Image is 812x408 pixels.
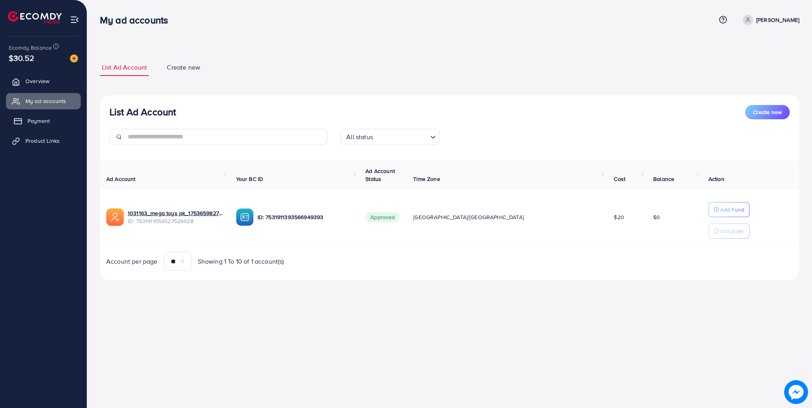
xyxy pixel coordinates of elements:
a: 1031163_mega toys pk_1753659827003 [128,209,223,217]
span: Cost [614,175,625,183]
span: Account per page [106,257,158,266]
a: Product Links [6,133,81,149]
p: [PERSON_NAME] [756,15,799,25]
a: Payment [6,113,81,129]
span: Showing 1 To 10 of 1 account(s) [198,257,284,266]
span: $0 [653,213,660,221]
a: [PERSON_NAME] [740,15,799,25]
h3: My ad accounts [100,14,174,26]
span: Payment [27,117,50,125]
input: Search for option [375,130,427,143]
span: Time Zone [413,175,440,183]
span: Approved [365,212,400,222]
div: <span class='underline'>1031163_mega toys pk_1753659827003</span></br>7531911554527526928 [128,209,223,225]
span: Your BC ID [236,175,264,183]
button: Withdraw [709,223,750,239]
div: Search for option [340,129,440,145]
img: menu [70,15,79,24]
span: Balance [653,175,674,183]
button: Create new [745,105,790,119]
span: ID: 7531911554527526928 [128,217,223,225]
img: image [70,54,78,62]
h3: List Ad Account [109,106,176,118]
span: List Ad Account [102,63,147,72]
img: ic-ba-acc.ded83a64.svg [236,208,254,226]
p: Withdraw [720,226,743,236]
span: [GEOGRAPHIC_DATA]/[GEOGRAPHIC_DATA] [413,213,524,221]
img: ic-ads-acc.e4c84228.svg [106,208,124,226]
p: Add Fund [720,205,744,214]
span: Ad Account Status [365,167,395,183]
span: Create new [167,63,200,72]
img: logo [8,11,62,23]
a: My ad accounts [6,93,81,109]
span: Ecomdy Balance [9,44,52,52]
span: Ad Account [106,175,136,183]
span: Create new [753,108,782,116]
span: My ad accounts [25,97,66,105]
span: All status [345,131,375,143]
span: $20 [614,213,624,221]
p: ID: 7531911393566949393 [258,212,353,222]
span: $30.52 [9,52,34,64]
span: Action [709,175,724,183]
button: Add Fund [709,202,750,217]
a: Overview [6,73,81,89]
span: Product Links [25,137,60,145]
span: Overview [25,77,49,85]
img: image [784,380,808,404]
